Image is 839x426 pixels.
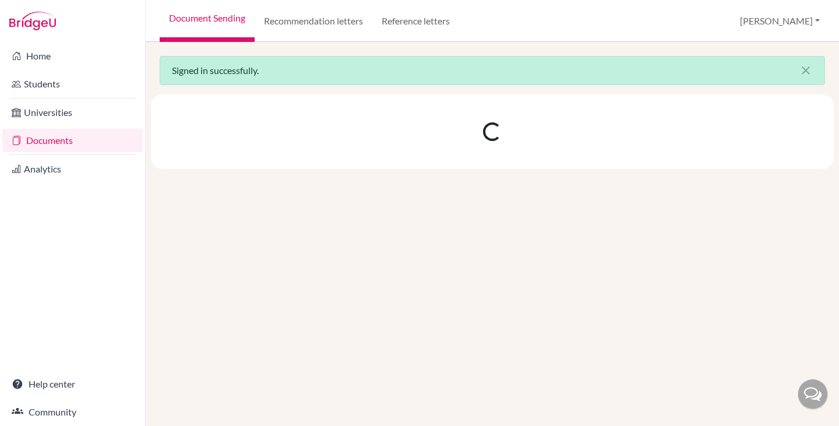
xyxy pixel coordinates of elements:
a: Analytics [2,157,143,181]
a: Community [2,400,143,424]
i: close [799,64,813,78]
button: Close [787,57,824,85]
a: Help center [2,372,143,396]
a: Universities [2,101,143,124]
button: [PERSON_NAME] [735,10,825,32]
img: Bridge-U [9,12,56,30]
a: Documents [2,129,143,152]
a: Home [2,44,143,68]
div: Signed in successfully. [160,56,825,85]
a: Students [2,72,143,96]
